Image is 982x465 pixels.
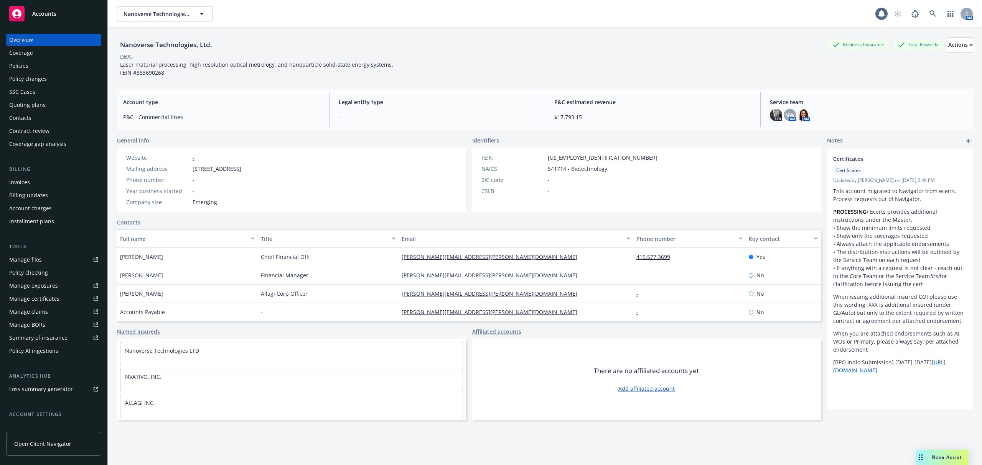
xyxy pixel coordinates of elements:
div: Billing [6,165,101,173]
div: Key contact [749,235,809,243]
a: Policy changes [6,73,101,85]
div: Quoting plans [9,99,46,111]
a: Installment plans [6,215,101,228]
div: Account charges [9,202,52,214]
a: ALLAGI INC. [125,399,155,406]
span: [US_EMPLOYER_IDENTIFICATION_NUMBER] [548,154,657,162]
div: Website [126,154,189,162]
div: DBA: - [120,52,134,61]
span: Certificates [833,155,947,163]
span: Updated by [PERSON_NAME] on [DATE] 2:46 PM [833,177,967,184]
span: - [193,187,194,195]
span: P&C estimated revenue [554,98,751,106]
button: Title [258,229,399,248]
span: - [548,176,550,184]
a: Named insureds [117,327,160,336]
em: first [930,272,940,280]
span: Account type [123,98,320,106]
div: Contract review [9,125,49,137]
span: Accounts [32,11,56,17]
a: Policies [6,60,101,72]
a: Policy AI ingestions [6,345,101,357]
span: Nanoverse Technologies, Ltd. [124,10,190,18]
div: Coverage [9,47,33,59]
a: [PERSON_NAME][EMAIL_ADDRESS][PERSON_NAME][DOMAIN_NAME] [402,290,583,297]
img: photo [770,109,782,121]
a: [PERSON_NAME][EMAIL_ADDRESS][PERSON_NAME][DOMAIN_NAME] [402,253,583,260]
div: Total Rewards [894,40,942,49]
div: Actions [948,38,973,52]
a: Manage claims [6,306,101,318]
strong: PROCESSING [833,208,867,215]
button: Email [399,229,633,248]
p: [BPO Indio Submission] [DATE]-[DATE] [833,358,967,374]
span: [STREET_ADDRESS] [193,165,241,173]
div: Loss summary generator [9,383,73,395]
a: Summary of insurance [6,332,101,344]
div: Email [402,235,622,243]
span: Accounts Payable [120,308,165,316]
p: This account migrated to Navigator from ecerts. Process requests out of Navigator. [833,187,967,203]
span: Nova Assist [932,454,962,460]
div: Phone number [126,176,189,184]
a: - [636,290,644,297]
div: Billing updates [9,189,48,201]
span: Yes [756,253,765,261]
div: Company size [126,198,189,206]
a: Search [925,6,941,21]
a: Start snowing [890,6,905,21]
span: [PERSON_NAME] [120,290,163,298]
button: Full name [117,229,258,248]
span: Allagi Corp Officer [261,290,308,298]
span: - [261,308,263,316]
span: - [548,187,550,195]
p: When issuing additional insured COI please use this wording: XXX is additional insured (under GL/... [833,293,967,325]
div: Manage certificates [9,293,59,305]
a: Contacts [117,218,140,226]
div: CSLB [481,187,545,195]
div: Phone number [636,235,735,243]
div: Full name [120,235,246,243]
div: Tools [6,243,101,251]
span: P&C - Commercial lines [123,113,320,121]
a: Billing updates [6,189,101,201]
div: SSC Cases [9,86,35,98]
span: Identifiers [472,136,499,144]
button: Nanoverse Technologies, Ltd. [117,6,213,21]
button: Actions [948,37,973,52]
a: Service team [6,421,101,434]
span: Legal entity type [339,98,535,106]
div: Year business started [126,187,189,195]
span: Financial Manager [261,271,308,279]
span: No [756,308,764,316]
a: Switch app [943,6,958,21]
a: Add affiliated account [618,385,675,393]
div: Mailing address [126,165,189,173]
div: Policy AI ingestions [9,345,58,357]
span: Certificates [836,167,861,174]
a: - [636,308,644,316]
a: Report a Bug [908,6,923,21]
a: [PERSON_NAME][EMAIL_ADDRESS][PERSON_NAME][DOMAIN_NAME] [402,272,583,279]
span: - [193,176,194,184]
div: Account settings [6,411,101,418]
a: SSC Cases [6,86,101,98]
span: No [756,271,764,279]
div: Manage claims [9,306,48,318]
div: Policies [9,60,28,72]
a: Coverage [6,47,101,59]
a: Manage exposures [6,280,101,292]
p: • Ecerts provides additional instructions under the Master. • Show the minimum limits requested •... [833,208,967,288]
a: Quoting plans [6,99,101,111]
a: Affiliated accounts [472,327,521,336]
span: There are no affiliated accounts yet [594,366,699,375]
span: $17,793.15 [554,113,751,121]
a: Accounts [6,3,101,25]
div: Service team [9,421,42,434]
div: Title [261,235,387,243]
span: NW [785,111,794,119]
span: Chief Financial Offi [261,253,310,261]
a: Manage files [6,254,101,266]
span: Notes [827,136,843,146]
